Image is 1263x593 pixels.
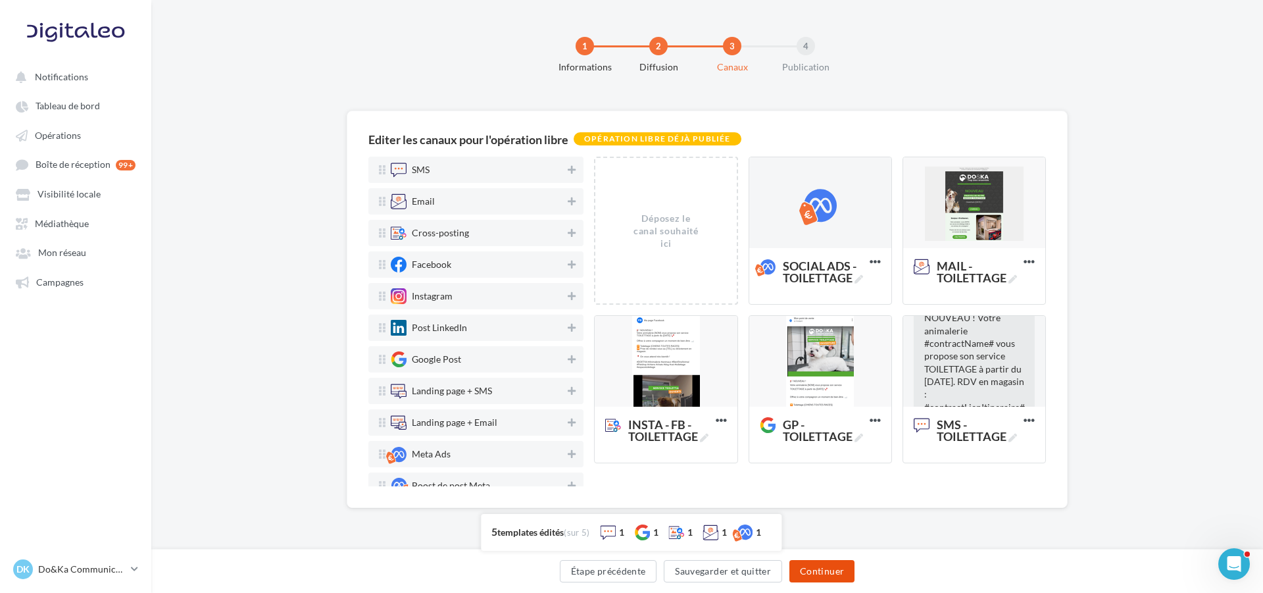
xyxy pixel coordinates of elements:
a: Visibilité locale [8,182,143,205]
a: Mon réseau [8,240,143,264]
button: Continuer [789,560,854,582]
div: Publication [764,61,848,74]
div: Google Post [412,355,461,364]
a: DK Do&Ka Communication [11,557,141,582]
div: SMS [412,165,430,174]
div: 1 [722,526,727,539]
span: (sur 5) [564,527,589,538]
div: Post LinkedIn [412,323,467,332]
a: Tableau de bord [8,93,143,117]
span: MAIL - TOILETTAGE [937,260,1018,284]
div: Facebook [412,260,451,269]
span: Opérations [35,130,81,141]
div: Boost de post Meta [412,481,490,490]
span: Tableau de bord [36,101,100,112]
span: INSTA - FB - TOILETTAGE [605,419,715,433]
span: Mon réseau [38,247,86,259]
button: Sauvegarder et quitter [664,560,782,582]
div: Meta Ads [412,450,451,459]
div: 3 [723,37,741,55]
a: Médiathèque [8,211,143,235]
span: DK [16,563,30,576]
button: Notifications [8,64,138,88]
a: Boîte de réception 99+ [8,152,143,176]
span: MAIL - TOILETTAGE [914,260,1024,274]
div: 99+ [116,160,136,170]
div: 2 [649,37,668,55]
div: Diffusion [616,61,701,74]
span: SMS - TOILETTAGE [914,419,1024,433]
a: Campagnes [8,270,143,294]
div: 1 [576,37,594,55]
span: SMS - TOILETTAGE [937,419,1018,442]
div: Editer les canaux pour l'opération libre [368,134,568,145]
div: 1 [687,526,693,539]
div: Landing page + Email [412,418,497,427]
span: SOCIAL ADS - TOILETTAGE [783,260,864,284]
p: Do&Ka Communication [38,563,126,576]
span: 5 [491,525,497,538]
span: Médiathèque [35,218,89,229]
iframe: Intercom live chat [1218,548,1250,580]
div: Canaux [690,61,774,74]
a: Opérations [8,123,143,147]
span: SOCIAL ADS - TOILETTAGE [760,260,870,274]
span: INSTA - FB - TOILETTAGE [628,419,710,442]
div: Déposez le canal souhaité ici [631,212,701,250]
span: Boîte de réception [36,159,111,170]
div: Instagram [412,292,453,301]
span: Notifications [35,71,88,82]
div: Informations [543,61,627,74]
div: Cross-posting [412,228,469,238]
div: 1 [653,526,658,539]
span: Visibilité locale [37,189,101,200]
span: GP - TOILETTAGE [760,419,870,433]
div: Landing page + SMS [412,386,492,396]
span: templates édités [497,527,564,538]
div: 1 [756,526,761,539]
div: 1 [619,526,624,539]
span: NOUVEAU ! Votre animalerie #contractName# vous propose son service TOILETTAGE à partir du [DATE].... [924,312,1025,412]
span: Campagnes [36,276,84,288]
span: GP - TOILETTAGE [783,419,864,442]
button: Étape précédente [560,560,657,582]
div: 4 [797,37,815,55]
div: Email [412,197,435,206]
div: Opération libre déjà publiée [574,132,741,145]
